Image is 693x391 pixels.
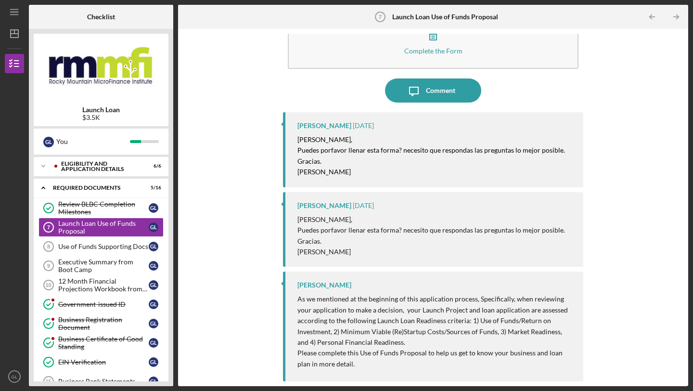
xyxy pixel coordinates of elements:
[58,277,149,293] div: 12 Month Financial Projections Workbook from Boot Camp
[38,275,164,295] a: 1012 Month Financial Projections Workbook from Boot CampGL
[297,294,574,348] p: As we mentioned at the beginning of this application process, Specifically, when reviewing your a...
[392,13,498,21] b: Launch Loan Use of Funds Proposal
[58,358,149,366] div: EIN Verification
[297,281,351,289] div: [PERSON_NAME]
[34,39,168,96] img: Product logo
[404,47,462,54] div: Complete the Form
[47,263,50,269] tspan: 9
[353,202,374,209] time: 2025-06-23 14:53
[43,137,54,147] div: G L
[149,280,158,290] div: G L
[297,225,574,247] p: Puedes porfavor llenar esta forma? necesito que respondas las preguntas lo mejor posible. Gracias.
[38,218,164,237] a: 7Launch Loan Use of Funds ProposalGL
[149,357,158,367] div: G L
[38,314,164,333] a: Business Registration DocumentGL
[353,122,374,130] time: 2025-08-26 15:45
[82,106,120,114] b: Launch Loan
[297,168,351,176] mark: [PERSON_NAME]
[58,300,149,308] div: Government-issued ID
[149,203,158,213] div: G L
[61,161,137,172] div: Eligibility and Application Details
[47,224,50,230] tspan: 7
[149,300,158,309] div: G L
[297,214,574,225] p: [PERSON_NAME],
[288,13,578,69] button: Complete the Form
[5,367,24,386] button: GL
[297,348,574,369] p: Please complete this Use of Funds Proposal to help us get to know your business and loan plan in ...
[385,78,481,103] button: Comment
[144,185,161,191] div: 5 / 16
[12,374,18,379] text: GL
[53,185,137,191] div: Required Documents
[149,222,158,232] div: G L
[58,316,149,331] div: Business Registration Document
[144,163,161,169] div: 6 / 6
[297,135,352,143] mark: [PERSON_NAME],
[38,198,164,218] a: Review BLBC Completion MilestonesGL
[38,352,164,372] a: EIN VerificationGL
[45,282,51,288] tspan: 10
[47,244,50,249] tspan: 8
[297,122,351,130] div: [PERSON_NAME]
[58,378,149,385] div: Business Bank Statements
[426,78,455,103] div: Comment
[149,338,158,348] div: G L
[297,146,566,165] mark: Puedes porfavor llenar esta forma? necesito que respondas las preguntas lo mejor posible. Gracias.
[45,378,51,384] tspan: 15
[82,114,120,121] div: $3.5K
[87,13,115,21] b: Checklist
[149,261,158,271] div: G L
[58,243,149,250] div: Use of Funds Supporting Docs
[58,335,149,351] div: Business Certificate of Good Standing
[149,319,158,328] div: G L
[58,200,149,216] div: Review BLBC Completion Milestones
[379,14,382,20] tspan: 7
[38,372,164,391] a: 15Business Bank StatementsGL
[38,333,164,352] a: Business Certificate of Good StandingGL
[58,258,149,274] div: Executive Summary from Boot Camp
[149,377,158,386] div: G L
[297,202,351,209] div: [PERSON_NAME]
[56,133,130,150] div: You
[58,220,149,235] div: Launch Loan Use of Funds Proposal
[297,247,574,257] p: [PERSON_NAME]
[38,237,164,256] a: 8Use of Funds Supporting DocsGL
[38,295,164,314] a: Government-issued IDGL
[38,256,164,275] a: 9Executive Summary from Boot CampGL
[149,242,158,251] div: G L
